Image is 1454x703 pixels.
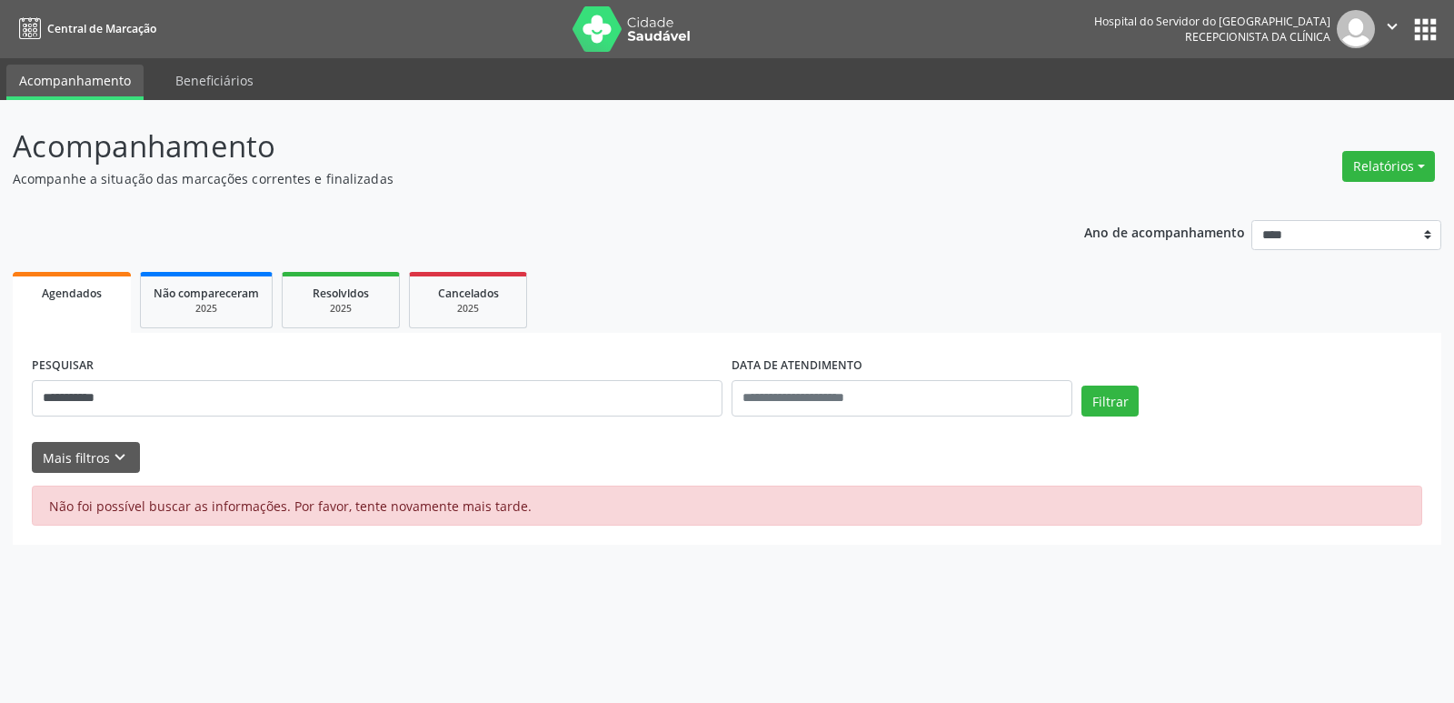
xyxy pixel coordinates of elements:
span: Cancelados [438,286,499,301]
p: Acompanhe a situação das marcações correntes e finalizadas [13,169,1012,188]
div: Hospital do Servidor do [GEOGRAPHIC_DATA] [1094,14,1330,29]
a: Beneficiários [163,65,266,96]
span: Resolvidos [313,286,369,301]
i: keyboard_arrow_down [110,447,130,467]
a: Acompanhamento [6,65,144,100]
button: apps [1409,14,1441,45]
button: Relatórios [1342,151,1435,182]
label: PESQUISAR [32,352,94,380]
span: Agendados [42,286,102,301]
a: Central de Marcação [13,14,156,44]
span: Não compareceram [154,286,259,301]
div: 2025 [423,302,513,316]
p: Ano de acompanhamento [1084,220,1245,243]
button:  [1375,10,1409,48]
p: Acompanhamento [13,124,1012,169]
button: Filtrar [1081,386,1139,417]
div: 2025 [295,302,386,316]
div: Não foi possível buscar as informações. Por favor, tente novamente mais tarde. [32,486,1422,526]
div: 2025 [154,302,259,316]
i:  [1382,16,1402,36]
label: DATA DE ATENDIMENTO [732,352,862,380]
span: Central de Marcação [47,21,156,36]
img: img [1337,10,1375,48]
button: Mais filtroskeyboard_arrow_down [32,442,140,474]
span: Recepcionista da clínica [1185,29,1330,45]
